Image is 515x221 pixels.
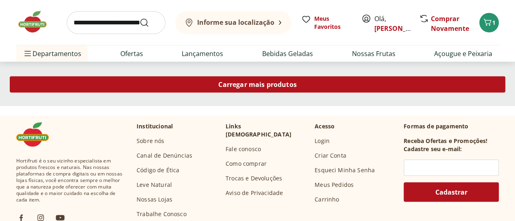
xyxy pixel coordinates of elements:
a: Canal de Denúncias [137,152,192,160]
a: Carrinho [315,195,339,204]
button: Cadastrar [404,182,499,202]
a: Comprar Novamente [431,14,469,33]
a: Ofertas [120,49,143,58]
button: Informe sua localização [175,11,291,34]
a: Bebidas Geladas [262,49,313,58]
a: Trabalhe Conosco [137,210,187,218]
a: Carregar mais produtos [10,76,505,96]
a: Fale conosco [226,145,261,153]
span: Hortifruti é o seu vizinho especialista em produtos frescos e naturais. Nas nossas plataformas de... [16,158,124,203]
a: Criar Conta [315,152,346,160]
h3: Cadastre seu e-mail: [404,145,462,153]
button: Carrinho [479,13,499,32]
a: Nossas Frutas [352,49,395,58]
a: Aviso de Privacidade [226,189,283,197]
a: Lançamentos [182,49,223,58]
p: Links [DEMOGRAPHIC_DATA] [226,122,308,139]
a: Sobre nós [137,137,164,145]
span: Carregar mais produtos [218,81,297,88]
a: Login [315,137,330,145]
button: Menu [23,44,33,63]
span: Olá, [374,14,411,33]
span: Departamentos [23,44,81,63]
input: search [67,11,165,34]
a: Meus Pedidos [315,181,354,189]
a: [PERSON_NAME] [374,24,427,33]
a: Trocas e Devoluções [226,174,282,182]
img: Hortifruti [16,122,57,147]
span: Meus Favoritos [314,15,352,31]
a: Meus Favoritos [301,15,352,31]
a: Nossas Lojas [137,195,172,204]
a: Leve Natural [137,181,172,189]
a: Como comprar [226,160,267,168]
span: 1 [492,19,495,26]
p: Acesso [315,122,335,130]
p: Institucional [137,122,173,130]
h3: Receba Ofertas e Promoções! [404,137,487,145]
b: Informe sua localização [197,18,274,27]
button: Submit Search [139,18,159,28]
a: Açougue e Peixaria [434,49,492,58]
a: Esqueci Minha Senha [315,166,375,174]
span: Cadastrar [435,189,467,195]
a: Código de Ética [137,166,179,174]
img: Hortifruti [16,10,57,34]
p: Formas de pagamento [404,122,499,130]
